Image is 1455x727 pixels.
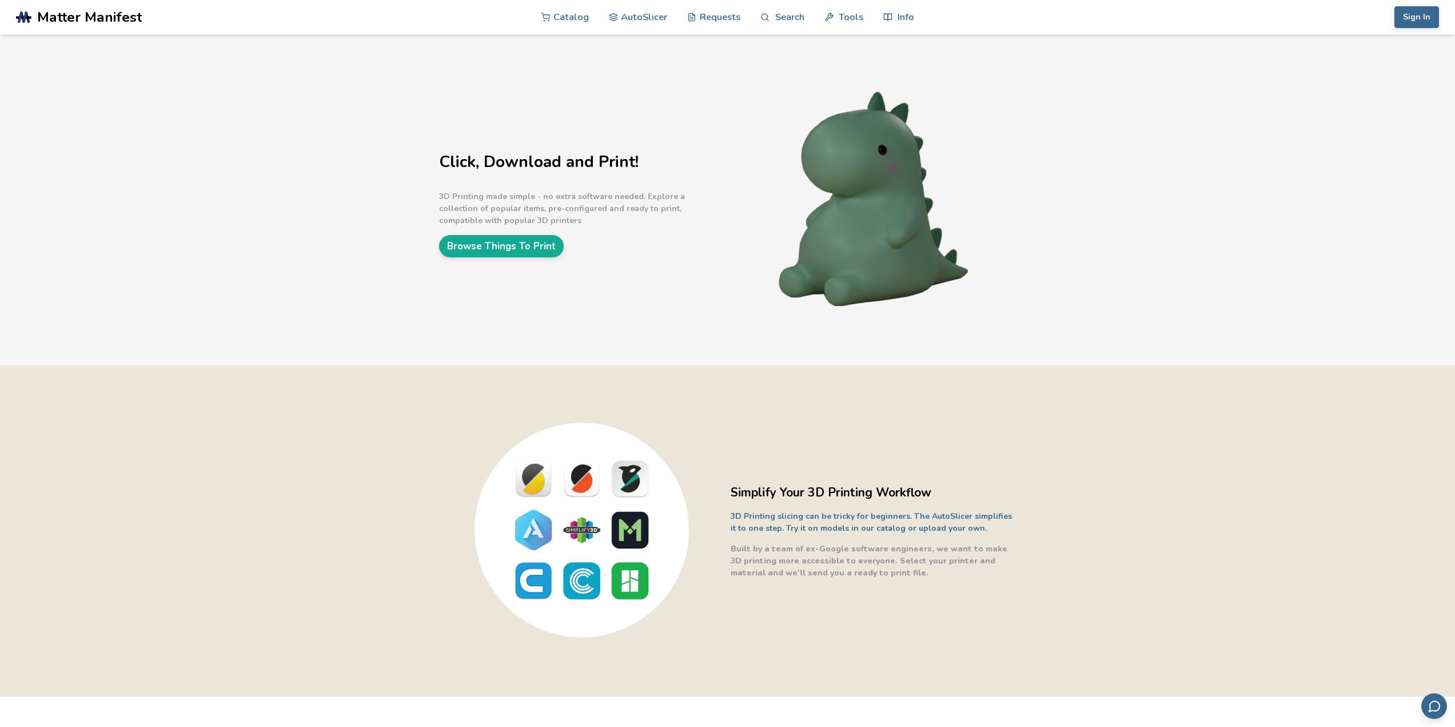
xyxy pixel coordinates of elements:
[731,543,1016,579] p: Built by a team of ex-Google software engineers, we want to make 3D printing more accessible to e...
[439,190,725,227] p: 3D Printing made simple - no extra software needed. Explore a collection of popular items, pre-co...
[731,510,1016,534] p: 3D Printing slicing can be tricky for beginners. The AutoSlicer simplifies it to one step. Try it...
[731,484,1016,502] h2: Simplify Your 3D Printing Workflow
[439,235,564,257] a: Browse Things To Print
[1394,6,1439,28] button: Sign In
[37,9,142,25] span: Matter Manifest
[439,153,725,171] h1: Click, Download and Print!
[1421,693,1447,719] button: Send feedback via email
